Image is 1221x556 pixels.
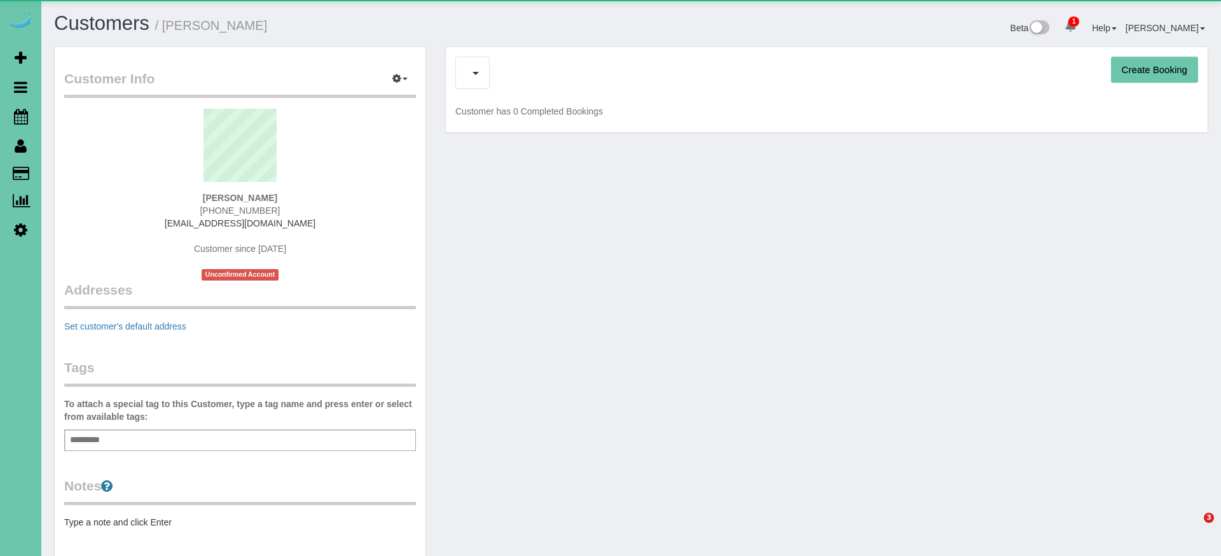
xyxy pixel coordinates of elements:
a: Customers [54,12,149,34]
a: 1 [1058,13,1083,41]
iframe: Intercom live chat [1178,513,1208,543]
span: 3 [1204,513,1214,523]
a: [PERSON_NAME] [1126,23,1205,33]
span: Customer since [DATE] [194,244,286,254]
span: 1 [1068,17,1079,27]
legend: Tags [64,358,416,387]
pre: Type a note and click Enter [64,516,416,529]
p: Customer has 0 Completed Bookings [455,105,1198,118]
img: New interface [1028,20,1049,37]
label: To attach a special tag to this Customer, type a tag name and press enter or select from availabl... [64,398,416,423]
legend: Notes [64,476,416,505]
img: Automaid Logo [8,13,33,31]
strong: [PERSON_NAME] [203,193,277,203]
a: [EMAIL_ADDRESS][DOMAIN_NAME] [165,218,315,228]
legend: Customer Info [64,69,416,98]
a: Beta [1011,23,1050,33]
small: / [PERSON_NAME] [155,18,268,32]
button: Create Booking [1111,57,1198,83]
span: Unconfirmed Account [202,269,279,280]
a: Help [1092,23,1117,33]
span: [PHONE_NUMBER] [200,205,280,216]
a: Set customer's default address [64,321,186,331]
